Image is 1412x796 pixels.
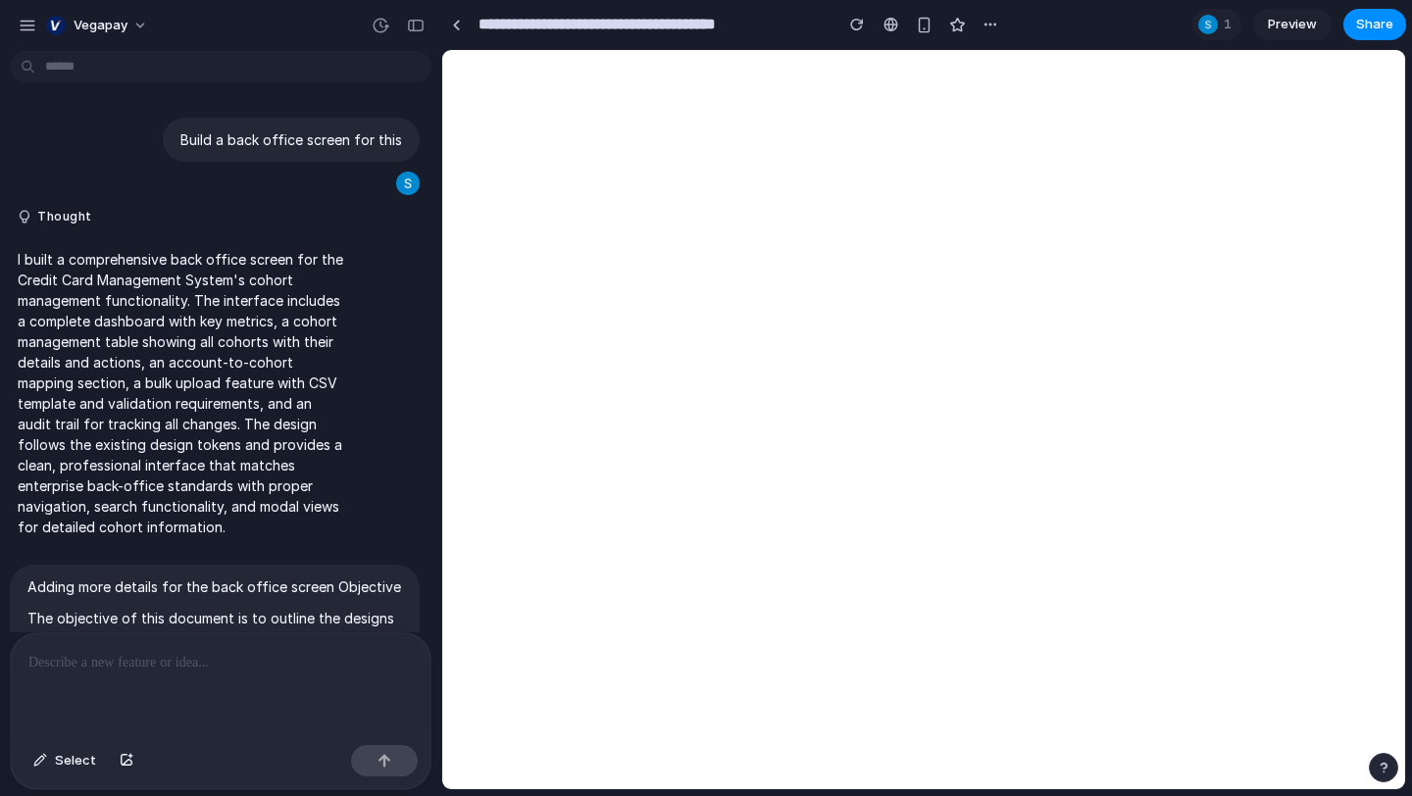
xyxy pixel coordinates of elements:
[18,249,345,537] p: I built a comprehensive back office screen for the Credit Card Management System's cohort managem...
[55,751,96,771] span: Select
[180,129,402,150] p: Build a back office screen for this
[74,16,127,35] span: Vegapay
[1343,9,1406,40] button: Share
[1192,9,1241,40] div: 1
[1268,15,1317,34] span: Preview
[1356,15,1393,34] span: Share
[38,10,158,41] button: Vegapay
[24,745,106,776] button: Select
[27,608,402,690] p: The objective of this document is to outline the designs of the Back Office screens to power the ...
[1253,9,1332,40] a: Preview
[27,576,402,597] p: Adding more details for the back office screen Objective
[1224,15,1237,34] span: 1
